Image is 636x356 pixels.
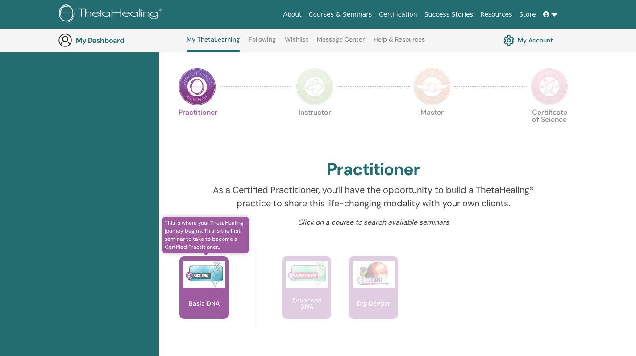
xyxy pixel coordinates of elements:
img: Practitioner [179,68,216,105]
img: Certificate of Science [531,68,568,105]
img: Master [413,68,451,105]
a: Message Center [317,36,365,50]
p: Click on a course to search available seminars [209,217,538,228]
a: About [279,6,305,23]
img: Advanced DNA [286,261,328,288]
img: Instructor [296,68,333,105]
a: Help & Resources [374,36,425,50]
p: Advanced DNA [282,297,331,310]
a: Dig Deeper Dig Deeper [349,256,398,337]
a: Store [516,6,540,23]
a: My Account [503,33,553,48]
img: cog.svg [503,33,514,48]
a: Following [249,36,276,50]
a: Resources [477,6,516,23]
h3: My Dashboard [76,36,165,45]
p: Certificate of Science [531,109,568,147]
p: Master [413,109,451,147]
h2: Practitioner [327,159,420,180]
p: Practitioner [179,109,216,147]
a: Success Stories [421,6,477,23]
a: This is where your ThetaHealing journey begins. This is the first seminar to take to become a Cer... [179,256,229,337]
a: Advanced DNA Advanced DNA [282,256,331,337]
a: Courses & Seminars [305,6,376,23]
img: Dig Deeper [353,261,395,288]
img: Basic DNA [183,261,225,288]
a: Certification [375,6,420,23]
a: My ThetaLearning [187,36,240,52]
img: generic-user-icon.jpg [58,33,72,47]
span: This is where your ThetaHealing journey begins. This is the first seminar to take to become a Cer... [162,217,249,253]
img: logo.png [59,4,166,25]
p: Dig Deeper [353,300,394,306]
p: Instructor [296,109,333,147]
a: Wishlist [285,36,308,50]
p: Basic DNA [185,300,223,306]
p: As a Certified Practitioner, you’ll have the opportunity to build a ThetaHealing® practice to sha... [209,183,538,210]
